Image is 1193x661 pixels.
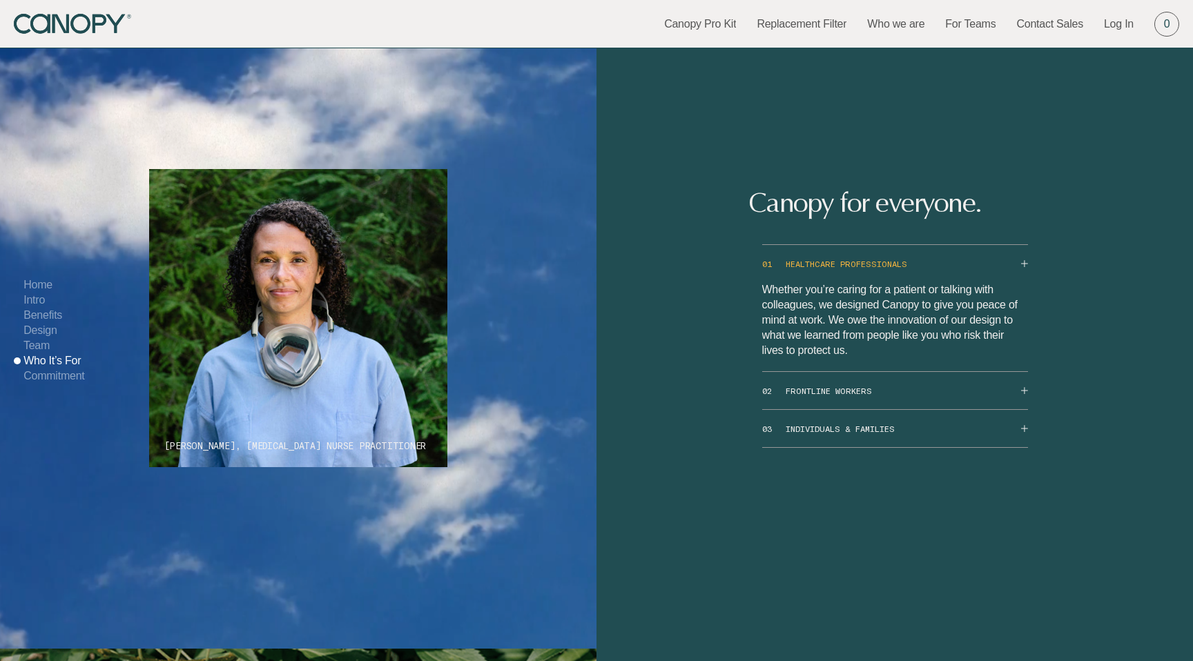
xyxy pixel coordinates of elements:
a: Log In [1104,17,1134,32]
p: Whether you’re caring for a patient or talking with colleagues, we designed Canopy to give you pe... [762,282,1028,372]
h2: Canopy for everyone. [748,189,1042,217]
span: 0 [1164,17,1170,32]
a: Home [23,279,52,290]
a: Benefits [23,309,62,321]
a: Contact Sales [1016,17,1083,32]
a: Who we are [867,17,924,32]
a: 0 [1154,12,1179,37]
a: Intro [23,294,45,306]
a: For Teams [945,17,996,32]
a: Team [23,339,50,351]
a: Replacement Filter [757,17,846,32]
a: Who It’s For [23,355,81,366]
div: Tabbed Who It's For Detail Sections [762,244,1028,448]
a: Canopy Pro Kit [664,17,736,32]
a: Commitment [23,370,84,382]
a: Design [23,324,57,336]
figcaption: [PERSON_NAME], [MEDICAL_DATA] Nurse Practitioner [164,440,426,453]
img: Woman wearing Canopy Mask [149,169,447,467]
